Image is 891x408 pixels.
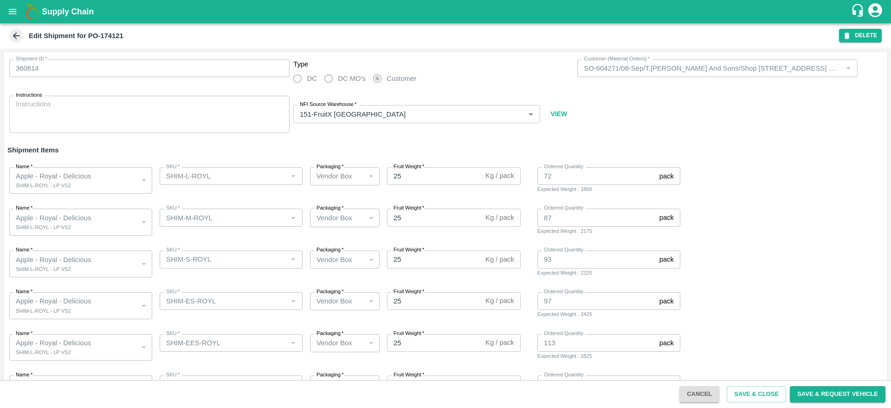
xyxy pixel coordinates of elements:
[659,212,674,223] p: pack
[387,73,416,84] span: Customer
[16,181,71,190] div: SHIM-L-ROYL - LP VS2
[42,7,94,16] b: Supply Chain
[16,246,32,254] label: Name
[537,269,680,277] div: Expected Weight : 2325
[2,1,23,22] button: open drawer
[166,204,180,212] label: SKU
[16,171,91,181] p: Apple - Royal - Delicious
[537,209,656,226] input: 0.0
[162,295,284,307] input: SKU
[166,330,180,337] label: SKU
[679,386,719,402] button: Cancel
[394,246,424,254] label: Fruit Weight
[387,167,482,185] input: 0.0
[293,59,308,69] legend: Type
[790,386,885,402] button: Save & Request Vehicle
[537,375,656,393] input: 0.0
[16,255,91,265] p: Apple - Royal - Delicious
[544,246,583,254] label: Ordered Quantity
[537,167,656,185] input: 0.0
[162,253,284,265] input: SKU
[867,2,884,21] div: account of current user
[387,292,482,310] input: 0.0
[394,204,424,212] label: Fruit Weight
[659,338,674,348] p: pack
[537,334,656,352] input: 0.0
[16,288,32,296] label: Name
[42,5,851,18] a: Supply Chain
[394,163,424,171] label: Fruit Weight
[537,185,680,193] div: Expected Weight : 1800
[316,163,344,171] label: Packaging
[387,334,482,352] input: 0.0
[537,310,680,318] div: Expected Weight : 2425
[537,292,656,310] input: 0.0
[387,209,482,226] input: 0.0
[659,380,674,390] p: pack
[316,380,352,390] p: Vendor Box
[544,288,583,296] label: Ordered Quantity
[293,69,574,88] div: recipient_type
[580,62,839,74] input: Select Material Orders
[16,348,71,356] div: SHIM-L-ROYL - LP VS2
[166,371,180,379] label: SKU
[316,330,344,337] label: Packaging
[316,338,352,348] p: Vendor Box
[166,163,180,171] label: SKU
[316,246,344,254] label: Packaging
[300,101,356,108] label: NFI Source Warehouse
[9,59,290,77] input: Shipment ID
[659,254,674,264] p: pack
[537,352,680,360] div: Expected Weight : 2825
[544,330,583,337] label: Ordered Quantity
[394,371,424,379] label: Fruit Weight
[659,296,674,306] p: pack
[16,265,71,273] div: SHIM-L-ROYL - LP VS2
[584,55,650,63] label: Customer (Material Orders)
[316,296,352,306] p: Vendor Box
[525,108,537,120] button: Open
[544,105,574,123] button: VIEW
[316,213,352,223] p: Vendor Box
[162,170,284,182] input: SKU
[166,288,180,296] label: SKU
[727,386,786,402] button: Save & Close
[162,211,284,224] input: SKU
[16,307,71,315] div: SHIM-L-ROYL - LP VS2
[16,296,91,306] p: Apple - Royal - Delicious
[537,250,656,268] input: 0.0
[851,3,867,20] div: customer-support
[296,108,510,120] input: NFI Source Warehouse
[16,213,91,223] p: Apple - Royal - Delicious
[544,204,583,212] label: Ordered Quantity
[387,375,482,393] input: 0.0
[16,371,32,379] label: Name
[23,2,42,21] img: logo
[316,171,352,181] p: Vendor Box
[537,227,680,235] div: Expected Weight : 2175
[316,204,344,212] label: Packaging
[16,204,32,212] label: Name
[659,171,674,181] p: pack
[394,288,424,296] label: Fruit Weight
[166,246,180,254] label: SKU
[316,288,344,296] label: Packaging
[544,163,583,171] label: Ordered Quantity
[307,73,316,84] span: DC
[338,73,366,84] span: DC MO's
[544,371,583,379] label: Ordered Quantity
[16,223,71,231] div: SHIM-L-ROYL - LP VS2
[839,29,882,42] button: DELETE
[16,380,91,390] p: Apple - Royal - Delicious
[7,146,59,154] strong: Shipment Items
[394,330,424,337] label: Fruit Weight
[16,338,91,348] p: Apple - Royal - Delicious
[16,330,32,337] label: Name
[16,55,47,63] label: Shipment ID
[387,250,482,268] input: 0.0
[16,163,32,171] label: Name
[316,371,344,379] label: Packaging
[162,337,284,349] input: SKU
[316,255,352,265] p: Vendor Box
[29,32,123,39] b: Edit Shipment for PO-174121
